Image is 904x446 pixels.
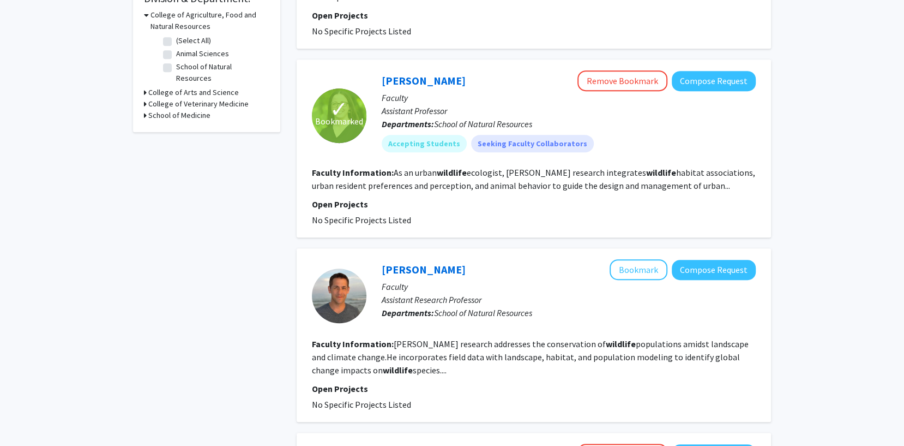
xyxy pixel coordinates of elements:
[312,338,749,376] fg-read-more: [PERSON_NAME] research addresses the conservation of populations amidst landscape and climate cha...
[312,338,394,349] b: Faculty Information:
[312,382,756,395] p: Open Projects
[434,118,532,129] span: School of Natural Resources
[312,9,756,22] p: Open Projects
[672,71,756,91] button: Compose Request to Christine Brodsky
[382,263,466,276] a: [PERSON_NAME]
[382,104,756,117] p: Assistant Professor
[8,397,46,438] iframe: Chat
[383,365,413,376] b: wildlife
[312,167,394,178] b: Faculty Information:
[382,91,756,104] p: Faculty
[382,118,434,129] b: Departments:
[382,135,467,152] mat-chip: Accepting Students
[382,74,466,87] a: [PERSON_NAME]
[610,259,667,280] button: Add Thomas Bonnot to Bookmarks
[672,260,756,280] button: Compose Request to Thomas Bonnot
[471,135,594,152] mat-chip: Seeking Faculty Collaborators
[312,26,411,37] span: No Specific Projects Listed
[312,198,756,211] p: Open Projects
[382,293,756,306] p: Assistant Research Professor
[312,167,755,191] fg-read-more: As an urban ecologist, [PERSON_NAME] research integrates habitat associations, urban resident pre...
[148,98,249,110] h3: College of Veterinary Medicine
[646,167,676,178] b: wildlife
[382,307,434,318] b: Departments:
[148,110,210,121] h3: School of Medicine
[330,104,348,115] span: ✓
[434,307,532,318] span: School of Natural Resources
[577,70,667,91] button: Remove Bookmark
[148,87,239,98] h3: College of Arts and Science
[382,280,756,293] p: Faculty
[176,35,211,46] label: (Select All)
[150,9,269,32] h3: College of Agriculture, Food and Natural Resources
[312,215,411,225] span: No Specific Projects Listed
[606,338,636,349] b: wildlife
[176,61,267,84] label: School of Natural Resources
[437,167,467,178] b: wildlife
[312,399,411,410] span: No Specific Projects Listed
[176,48,229,60] label: Animal Sciences
[315,115,363,128] span: Bookmarked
